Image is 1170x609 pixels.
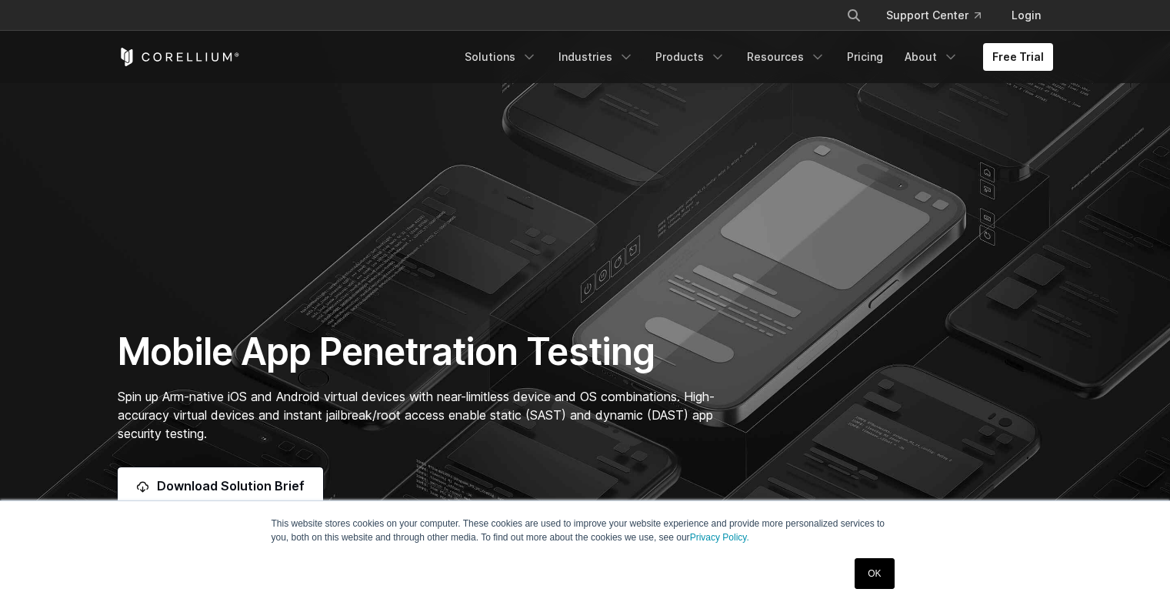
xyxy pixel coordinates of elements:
div: Navigation Menu [828,2,1053,29]
a: Resources [738,43,835,71]
div: Navigation Menu [455,43,1053,71]
a: Industries [549,43,643,71]
a: Login [999,2,1053,29]
p: This website stores cookies on your computer. These cookies are used to improve your website expe... [272,517,899,544]
a: Products [646,43,735,71]
a: Privacy Policy. [690,532,749,543]
a: Corellium Home [118,48,240,66]
button: Search [840,2,868,29]
a: Free Trial [983,43,1053,71]
a: Support Center [874,2,993,29]
span: Spin up Arm-native iOS and Android virtual devices with near-limitless device and OS combinations... [118,389,715,441]
span: Download Solution Brief [157,477,305,495]
a: Solutions [455,43,546,71]
a: About [895,43,968,71]
h1: Mobile App Penetration Testing [118,329,731,375]
a: Download Solution Brief [118,467,323,504]
a: OK [855,558,894,589]
a: Pricing [838,43,892,71]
